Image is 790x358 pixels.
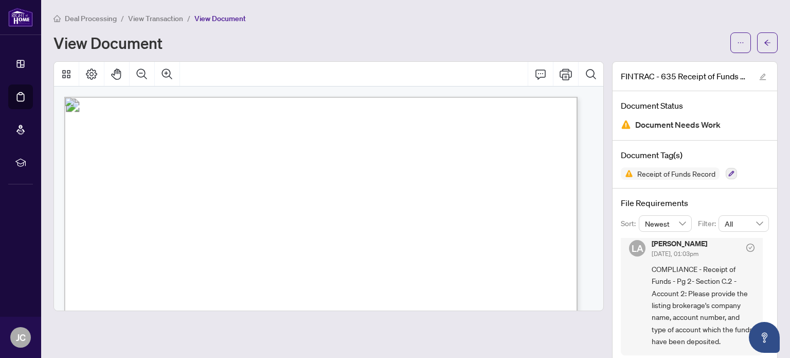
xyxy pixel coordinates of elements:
span: [DATE], 01:03pm [652,250,698,258]
span: FINTRAC - 635 Receipt of Funds Record - PropTx-OREA_[DATE] 19_51_28.pdf [621,70,749,82]
span: Receipt of Funds Record [633,170,720,177]
span: home [53,15,61,22]
h4: File Requirements [621,197,769,209]
span: View Transaction [128,14,183,23]
h4: Document Status [621,99,769,112]
span: edit [759,73,766,80]
li: / [187,12,190,24]
button: Open asap [749,322,780,353]
img: Document Status [621,120,631,130]
span: arrow-left [764,39,771,46]
span: Document Needs Work [635,118,721,132]
span: COMPLIANCE - Receipt of Funds - Pg 2- Section C.2 - Account 2: Please provide the listing brokera... [652,263,755,348]
span: check-circle [746,244,755,252]
li: / [121,12,124,24]
span: JC [16,330,26,345]
span: ellipsis [737,39,744,46]
span: LA [632,241,643,255]
p: Sort: [621,218,639,229]
span: View Document [194,14,246,23]
img: Status Icon [621,167,633,180]
img: logo [8,8,33,27]
h5: [PERSON_NAME] [652,240,707,247]
span: Newest [645,216,686,231]
p: Filter: [698,218,719,229]
span: All [725,216,763,231]
h4: Document Tag(s) [621,149,769,161]
h1: View Document [53,35,163,51]
span: Deal Processing [65,14,117,23]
